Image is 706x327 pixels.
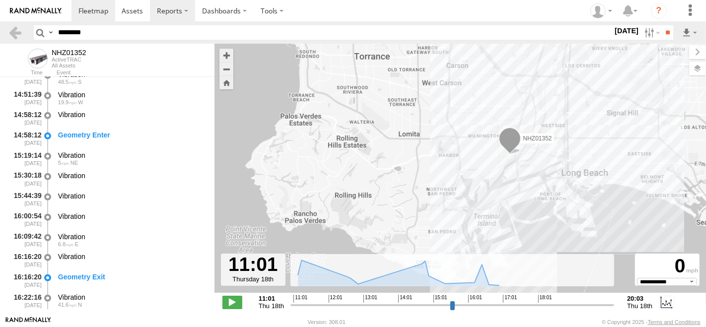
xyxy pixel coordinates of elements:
[219,49,233,62] button: Zoom in
[8,25,22,40] a: Back to previous Page
[293,295,307,303] span: 11:01
[8,251,43,269] div: 16:16:20 [DATE]
[58,252,205,261] div: Vibration
[651,3,667,19] i: ?
[52,49,86,57] div: NHZ01352 - View Asset History
[433,295,447,303] span: 15:01
[538,295,552,303] span: 18:01
[58,241,73,247] span: 6.8
[627,295,652,302] strong: 20:03
[58,272,205,281] div: Geometry Exit
[10,7,62,14] img: rand-logo.svg
[363,295,377,303] span: 13:01
[75,241,78,247] span: Heading: 82
[329,295,343,303] span: 12:01
[523,135,552,142] span: NHZ01352
[58,212,205,221] div: Vibration
[219,76,233,89] button: Zoom Home
[58,160,69,166] span: 5
[58,171,205,180] div: Vibration
[8,68,43,87] div: 14:45:38 [DATE]
[8,89,43,107] div: 14:51:39 [DATE]
[78,79,81,85] span: Heading: 197
[58,293,205,302] div: Vibration
[78,99,83,105] span: Heading: 265
[8,291,43,310] div: 16:22:16 [DATE]
[58,131,205,139] div: Geometry Enter
[648,319,701,325] a: Terms and Conditions
[8,109,43,128] div: 14:58:12 [DATE]
[627,302,652,310] span: Thu 18th Sep 2025
[468,295,482,303] span: 16:01
[681,25,698,40] label: Export results as...
[57,70,214,75] div: Event
[8,70,43,75] div: Time
[8,271,43,290] div: 16:16:20 [DATE]
[587,3,616,18] div: Zulema McIntosch
[398,295,412,303] span: 14:01
[640,25,662,40] label: Search Filter Options
[602,319,701,325] div: © Copyright 2025 -
[52,63,86,68] div: All Assets
[58,232,205,241] div: Vibration
[58,99,76,105] span: 19.9
[636,255,698,278] div: 0
[52,57,86,63] div: ActiveTRAC
[8,149,43,168] div: 15:19:14 [DATE]
[259,295,284,302] strong: 11:01
[8,170,43,188] div: 15:30:18 [DATE]
[58,302,76,308] span: 41.6
[222,296,242,309] label: Play/Stop
[503,295,517,303] span: 17:01
[58,110,205,119] div: Vibration
[47,25,55,40] label: Search Query
[58,151,205,160] div: Vibration
[8,190,43,208] div: 15:44:39 [DATE]
[58,90,205,99] div: Vibration
[71,160,78,166] span: Heading: 54
[259,302,284,310] span: Thu 18th Sep 2025
[8,130,43,148] div: 14:58:12 [DATE]
[58,192,205,200] div: Vibration
[78,302,82,308] span: Heading: 15
[58,79,76,85] span: 48.5
[308,319,346,325] div: Version: 308.01
[8,231,43,249] div: 16:09:42 [DATE]
[8,210,43,229] div: 16:00:54 [DATE]
[613,25,640,36] label: [DATE]
[5,317,51,327] a: Visit our Website
[219,62,233,76] button: Zoom out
